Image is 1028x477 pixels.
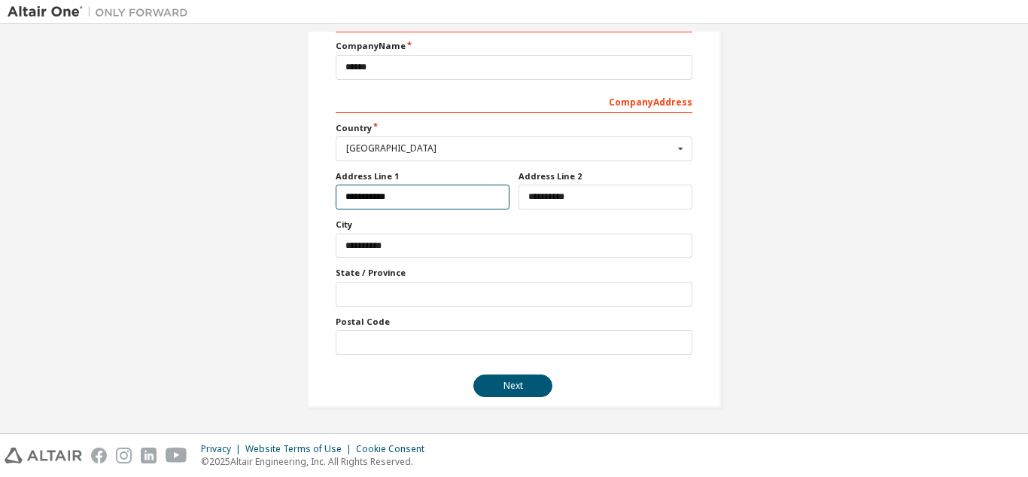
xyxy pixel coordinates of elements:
[5,448,82,463] img: altair_logo.svg
[473,375,552,397] button: Next
[166,448,187,463] img: youtube.svg
[336,89,692,113] div: Company Address
[141,448,157,463] img: linkedin.svg
[201,455,433,468] p: © 2025 Altair Engineering, Inc. All Rights Reserved.
[8,5,196,20] img: Altair One
[336,40,692,52] label: Company Name
[245,443,356,455] div: Website Terms of Use
[336,219,692,231] label: City
[336,122,692,134] label: Country
[116,448,132,463] img: instagram.svg
[201,443,245,455] div: Privacy
[91,448,107,463] img: facebook.svg
[336,316,692,328] label: Postal Code
[356,443,433,455] div: Cookie Consent
[336,267,692,279] label: State / Province
[519,170,692,182] label: Address Line 2
[346,144,674,153] div: [GEOGRAPHIC_DATA]
[336,170,509,182] label: Address Line 1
